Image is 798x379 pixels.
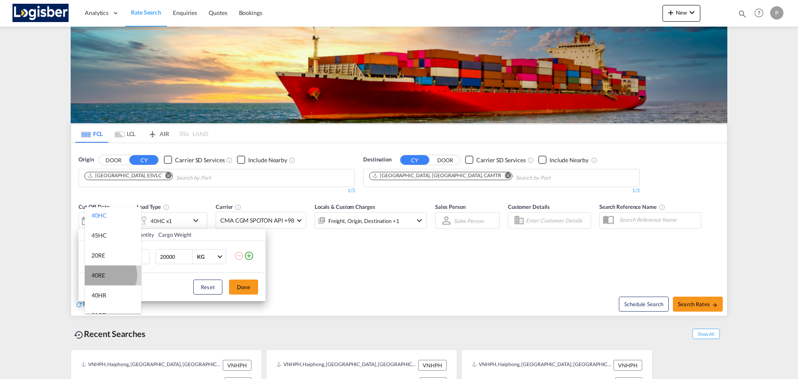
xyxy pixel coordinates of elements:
[91,231,107,240] div: 45HC
[91,211,107,220] div: 40HC
[91,251,105,260] div: 20RE
[91,271,105,280] div: 40RE
[91,311,106,320] div: 20OT
[91,291,106,300] div: 40HR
